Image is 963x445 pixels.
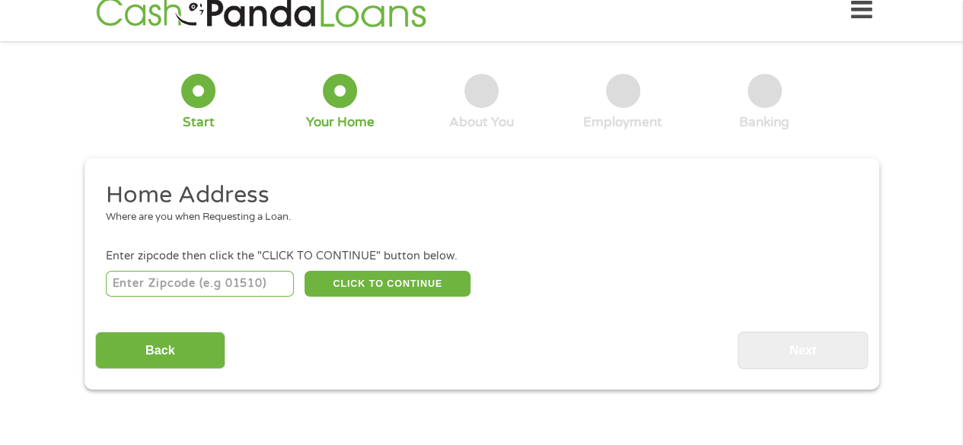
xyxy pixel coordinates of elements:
div: Enter zipcode then click the "CLICK TO CONTINUE" button below. [106,248,856,265]
input: Enter Zipcode (e.g 01510) [106,271,294,297]
h2: Home Address [106,180,846,211]
div: Your Home [306,114,375,131]
input: Next [738,332,868,369]
div: Where are you when Requesting a Loan. [106,210,846,225]
button: CLICK TO CONTINUE [305,271,470,297]
div: Banking [739,114,789,131]
div: About You [449,114,514,131]
div: Start [183,114,215,131]
div: Employment [583,114,662,131]
input: Back [95,332,225,369]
